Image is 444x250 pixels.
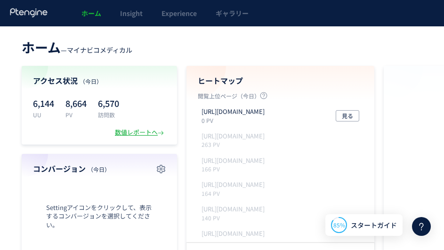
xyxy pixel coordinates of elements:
[80,77,102,85] span: （今日）
[33,163,166,174] h4: コンバージョン
[351,220,397,230] span: スタートガイド
[98,96,119,111] p: 6,570
[202,156,265,165] p: https://co-medical.mynavi.jp/contents/therapistplus/lifestyle/beauty/16624
[115,128,166,137] div: 数値レポートへ
[33,96,54,111] p: 6,144
[65,96,87,111] p: 8,664
[202,140,268,148] p: 263 PV
[202,205,265,214] p: https://co-medical.mynavi.jp/contents/therapistplus/lifestyle/beauty/17446
[67,45,132,55] span: マイナビコメディカル
[198,75,363,86] h4: ヒートマップ
[98,111,119,119] p: 訪問数
[202,214,268,222] p: 140 PV
[336,110,359,121] button: 見る
[202,116,268,124] p: 0 PV
[202,132,265,141] p: https://co-medical.mynavi.jp/lp/pos/033.html
[202,165,268,173] p: 166 PV
[81,8,101,18] span: ホーム
[342,110,353,121] span: 見る
[333,221,345,229] span: 85%
[65,111,87,119] p: PV
[202,107,265,116] p: https://co-medical.mynavi.jp/dental-ag_lp01
[202,229,265,238] p: https://co-medical.mynavi.jp/contents/therapistplus/lifestyle/beauty/15871
[33,111,54,119] p: UU
[198,92,363,104] p: 閲覧上位ページ（今日）
[161,8,197,18] span: Experience
[22,38,132,56] div: —
[120,8,143,18] span: Insight
[88,165,110,173] span: （今日）
[202,189,268,197] p: 164 PV
[202,180,265,189] p: https://co-medical.mynavi.jp/contents/therapistplus/lifestyle/beauty/16830
[33,203,166,230] span: Settingアイコンをクリックして、表示するコンバージョンを選択してください。
[22,38,61,56] span: ホーム
[216,8,249,18] span: ギャラリー
[202,238,268,246] p: 113 PV
[33,75,166,86] h4: アクセス状況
